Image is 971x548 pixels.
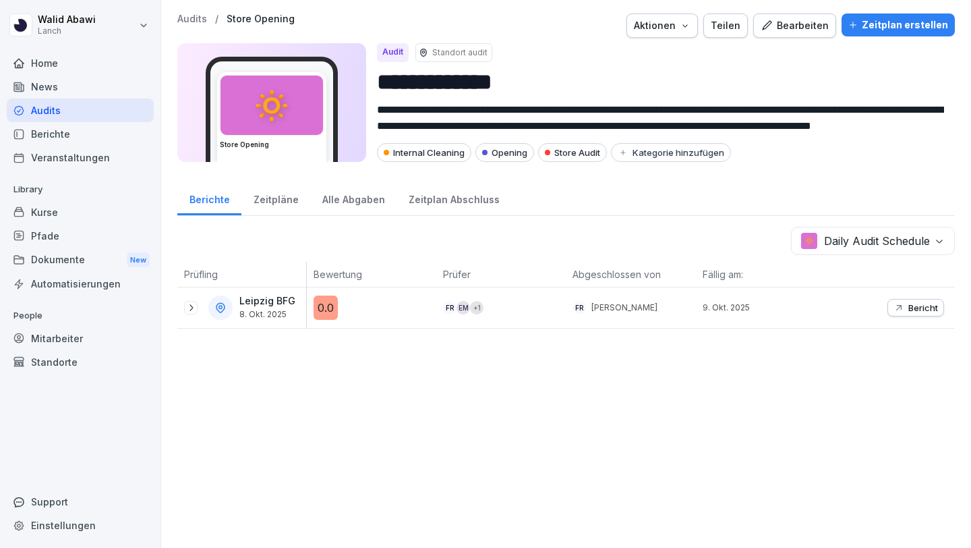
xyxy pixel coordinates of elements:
[310,181,396,215] a: Alle Abgaben
[314,267,430,281] p: Bewertung
[177,13,207,25] a: Audits
[7,51,154,75] a: Home
[572,301,586,314] div: FR
[227,13,295,25] a: Store Opening
[7,224,154,248] a: Pfade
[908,302,938,313] p: Bericht
[7,248,154,273] a: DokumenteNew
[7,514,154,537] a: Einstellungen
[696,262,825,287] th: Fällig am:
[611,143,731,162] button: Kategorie hinzufügen
[626,13,698,38] button: Aktionen
[475,143,534,162] div: Opening
[127,252,150,268] div: New
[184,267,299,281] p: Prüfling
[634,18,690,33] div: Aktionen
[7,305,154,327] p: People
[241,181,310,215] a: Zeitpläne
[177,181,241,215] a: Berichte
[239,296,295,307] p: Leipzig BFG
[38,26,96,36] p: Lanch
[703,13,748,38] button: Teilen
[711,18,740,33] div: Teilen
[591,302,657,314] p: [PERSON_NAME]
[239,310,295,319] p: 8. Okt. 2025
[7,350,154,374] a: Standorte
[7,327,154,350] a: Mitarbeiter
[7,179,154,200] p: Library
[703,302,825,314] p: 9. Okt. 2025
[7,75,154,99] a: News
[848,18,948,32] div: Zeitplan erstellen
[887,299,944,317] button: Bericht
[7,99,154,122] a: Audits
[618,147,724,158] div: Kategorie hinzufügen
[470,301,483,314] div: + 1
[38,14,96,26] p: Walid Abawi
[215,13,218,25] p: /
[7,122,154,146] a: Berichte
[7,272,154,296] a: Automatisierungen
[842,13,955,36] button: Zeitplan erstellen
[377,43,409,62] div: Audit
[314,296,338,320] div: 0.0
[443,301,457,314] div: FR
[220,140,324,150] h3: Store Opening
[7,248,154,273] div: Dokumente
[538,143,607,162] div: Store Audit
[396,181,511,215] a: Zeitplan Abschluss
[457,301,470,314] div: EM
[572,267,688,281] p: Abgeschlossen von
[761,18,829,33] div: Bearbeiten
[7,200,154,224] a: Kurse
[432,47,488,59] p: Standort audit
[377,143,471,162] div: Internal Cleaning
[7,146,154,169] a: Veranstaltungen
[220,76,323,135] div: 🔅
[436,262,566,287] th: Prüfer
[7,490,154,514] div: Support
[753,13,836,38] button: Bearbeiten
